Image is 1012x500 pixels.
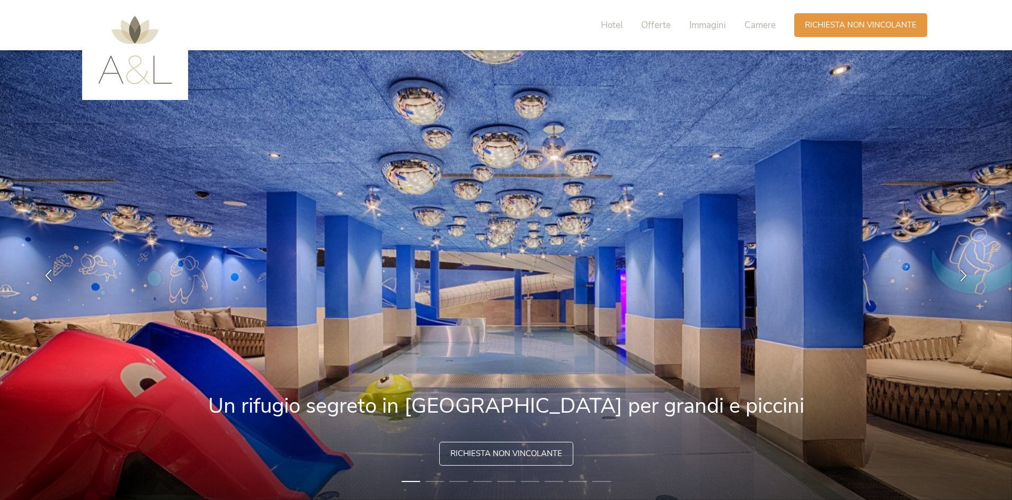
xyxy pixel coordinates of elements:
[98,16,172,84] img: AMONTI & LUNARIS Wellnessresort
[744,19,776,31] span: Camere
[805,20,917,31] span: Richiesta non vincolante
[450,448,562,459] span: Richiesta non vincolante
[601,19,623,31] span: Hotel
[641,19,671,31] span: Offerte
[689,19,726,31] span: Immagini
